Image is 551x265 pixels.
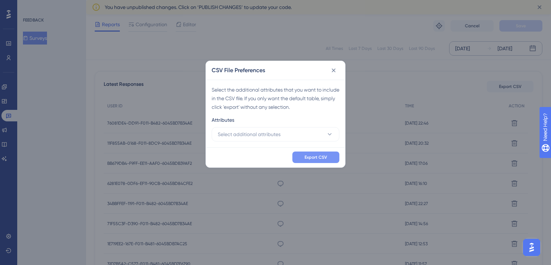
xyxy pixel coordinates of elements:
[521,237,542,258] iframe: UserGuiding AI Assistant Launcher
[218,130,281,139] span: Select additional attributes
[212,66,265,75] h2: CSV File Preferences
[17,2,45,10] span: Need Help?
[212,116,234,124] span: Attributes
[305,154,327,160] span: Export CSV
[212,85,339,111] div: Select the additional attributes that you want to include in the CSV file. If you only want the d...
